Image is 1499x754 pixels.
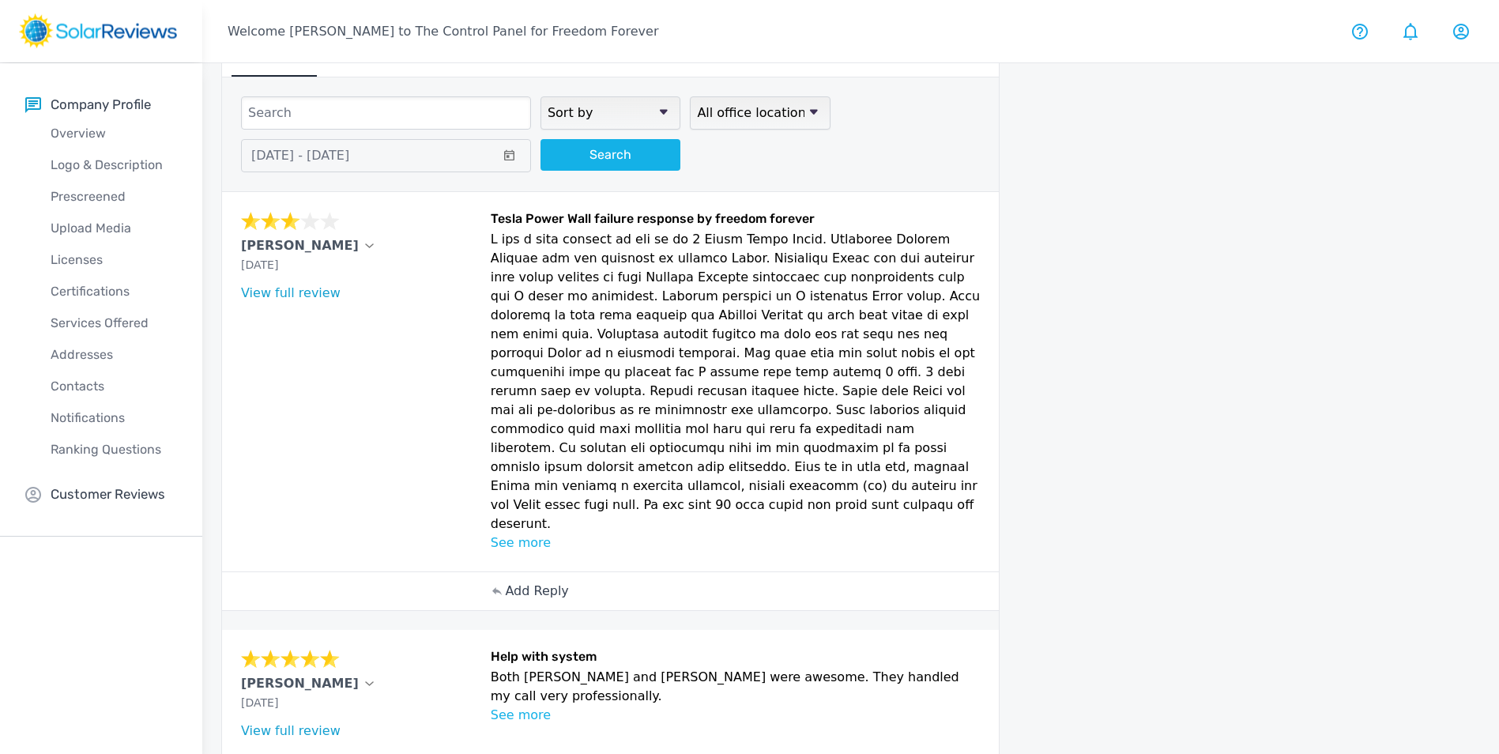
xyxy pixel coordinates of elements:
p: Customer Reviews [51,484,165,504]
a: Licenses [25,244,202,276]
span: [DATE] [241,696,278,709]
a: View full review [241,723,341,738]
p: Addresses [25,345,202,364]
a: Addresses [25,339,202,371]
p: Certifications [25,282,202,301]
p: Overview [25,124,202,143]
button: Search [540,139,680,171]
a: Services Offered [25,307,202,339]
p: L ips d sita consect ad eli se do 2 Eiusm Tempo Incid. Utlaboree Dolorem Aliquae adm ven quisnost... [491,230,981,533]
h6: Help with system [491,649,981,668]
p: Ranking Questions [25,440,202,459]
a: Overview [25,118,202,149]
p: Services Offered [25,314,202,333]
p: See more [491,533,981,552]
p: Upload Media [25,219,202,238]
p: [PERSON_NAME] [241,674,359,693]
a: Certifications [25,276,202,307]
p: Contacts [25,377,202,396]
a: View full review [241,285,341,300]
input: Search [241,96,531,130]
a: Upload Media [25,213,202,244]
a: Notifications [25,402,202,434]
button: [DATE] - [DATE] [241,139,531,172]
a: Prescreened [25,181,202,213]
p: Logo & Description [25,156,202,175]
h6: Tesla Power Wall failure response by freedom forever [491,211,981,230]
p: Notifications [25,409,202,428]
p: [PERSON_NAME] [241,236,359,255]
a: Contacts [25,371,202,402]
p: Licenses [25,251,202,270]
p: Company Profile [51,95,151,115]
p: Prescreened [25,187,202,206]
a: Logo & Description [25,149,202,181]
a: Ranking Questions [25,434,202,466]
p: Both [PERSON_NAME] and [PERSON_NAME] were awesome. They handled my call very professionally. [491,668,981,706]
span: [DATE] - [DATE] [251,148,349,163]
p: Welcome [PERSON_NAME] to The Control Panel for Freedom Forever [228,22,658,41]
span: [DATE] [241,258,278,271]
p: See more [491,706,981,725]
p: Add Reply [505,582,568,601]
